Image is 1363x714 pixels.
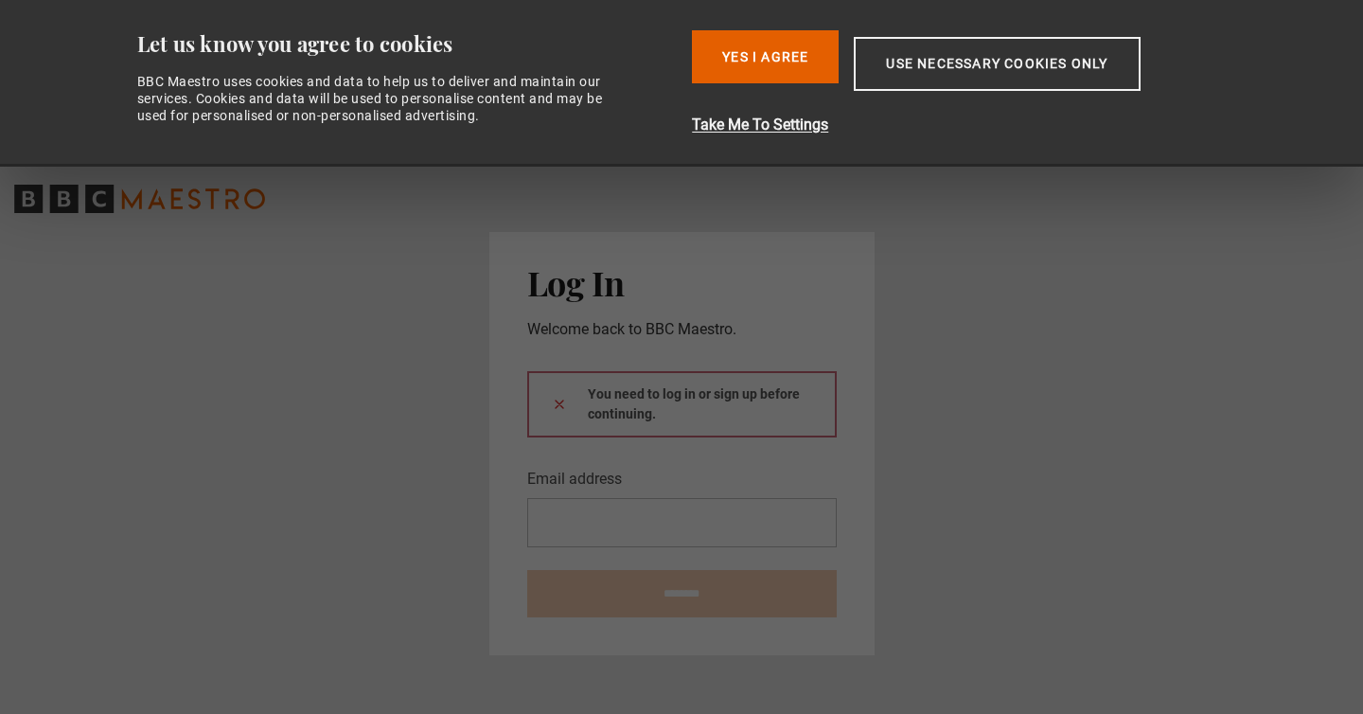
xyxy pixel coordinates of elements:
[137,73,624,125] div: BBC Maestro uses cookies and data to help us to deliver and maintain our services. Cookies and da...
[527,262,837,302] h2: Log In
[527,318,837,341] p: Welcome back to BBC Maestro.
[692,30,839,83] button: Yes I Agree
[14,185,265,213] svg: BBC Maestro
[527,468,622,491] label: Email address
[137,30,678,58] div: Let us know you agree to cookies
[527,371,837,437] div: You need to log in or sign up before continuing.
[854,37,1140,91] button: Use necessary cookies only
[692,114,1240,136] button: Take Me To Settings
